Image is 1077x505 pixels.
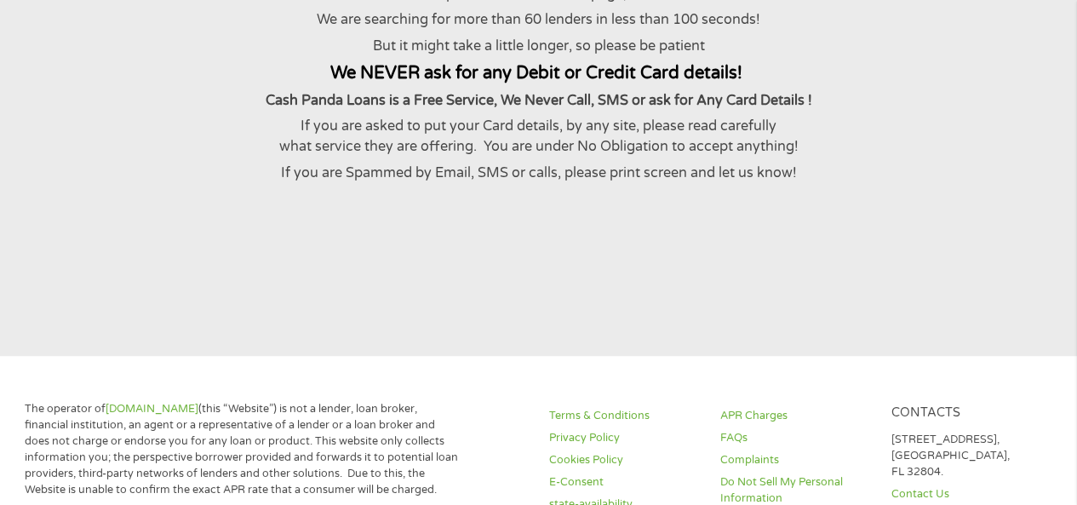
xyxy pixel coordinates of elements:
[549,452,700,468] a: Cookies Policy
[106,402,198,416] a: [DOMAIN_NAME]
[549,474,700,491] a: E-Consent
[20,116,1056,158] p: If you are asked to put your Card details, by any site, please read carefully what service they a...
[549,430,700,446] a: Privacy Policy
[891,486,1042,502] a: Contact Us
[20,9,1056,30] p: We are searching for more than 60 lenders in less than 100 seconds!
[891,432,1042,480] p: [STREET_ADDRESS], [GEOGRAPHIC_DATA], FL 32804.
[891,405,1042,422] h4: Contacts
[20,163,1056,183] p: If you are Spammed by Email, SMS or calls, please print screen and let us know!
[549,408,700,424] a: Terms & Conditions
[330,62,742,83] strong: We NEVER ask for any Debit or Credit Card details!
[266,92,812,109] strong: Cash Panda Loans is a Free Service, We Never Call, SMS or ask for Any Card Details !
[720,408,871,424] a: APR Charges
[25,401,462,497] p: The operator of (this “Website”) is not a lender, loan broker, financial institution, an agent or...
[720,452,871,468] a: Complaints
[720,430,871,446] a: FAQs
[20,36,1056,56] p: But it might take a little longer, so please be patient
